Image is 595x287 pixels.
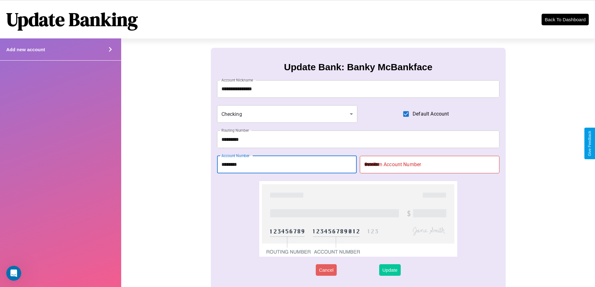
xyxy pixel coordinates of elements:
[542,14,589,25] button: Back To Dashboard
[379,264,400,276] button: Update
[6,7,138,32] h1: Update Banking
[221,128,249,133] label: Routing Number
[316,264,337,276] button: Cancel
[6,266,21,281] iframe: Intercom live chat
[221,77,253,83] label: Account Nickname
[413,110,449,118] span: Default Account
[6,47,45,52] h4: Add new account
[284,62,432,72] h3: Update Bank: Banky McBankface
[221,153,250,158] label: Account Number
[259,181,457,257] img: check
[588,131,592,156] div: Give Feedback
[217,105,358,123] div: Checking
